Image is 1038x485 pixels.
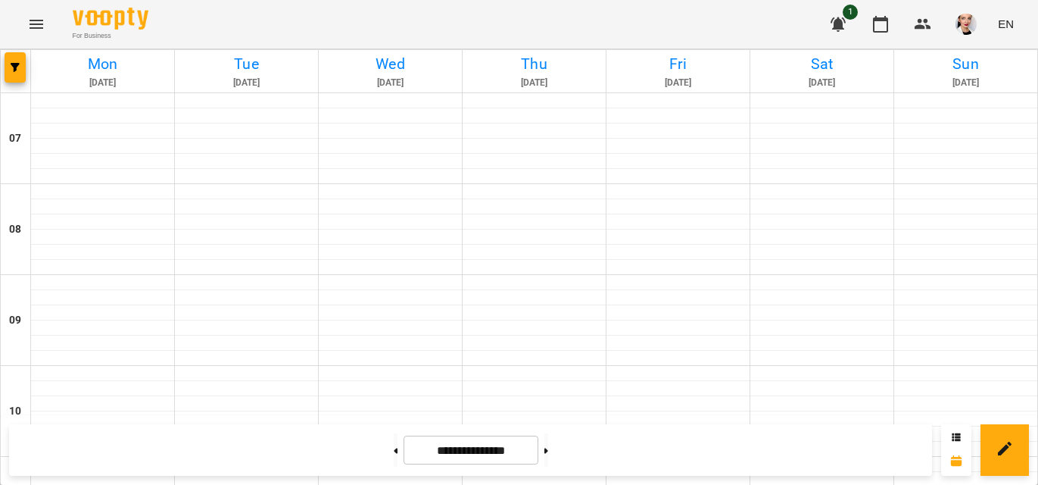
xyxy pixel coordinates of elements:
button: EN [992,10,1020,38]
h6: 07 [9,130,21,147]
button: Menu [18,6,55,42]
h6: [DATE] [753,76,891,90]
h6: Mon [33,52,172,76]
h6: [DATE] [896,76,1035,90]
h6: 08 [9,221,21,238]
h6: Sat [753,52,891,76]
h6: Tue [177,52,316,76]
h6: [DATE] [33,76,172,90]
span: EN [998,16,1014,32]
img: a7f3889b8e8428a109a73121dfefc63d.jpg [955,14,977,35]
h6: [DATE] [609,76,747,90]
h6: [DATE] [177,76,316,90]
h6: Sun [896,52,1035,76]
h6: Wed [321,52,460,76]
span: 1 [843,5,858,20]
h6: [DATE] [321,76,460,90]
h6: [DATE] [465,76,603,90]
h6: Fri [609,52,747,76]
span: For Business [73,31,148,41]
h6: 10 [9,403,21,420]
h6: Thu [465,52,603,76]
img: Voopty Logo [73,8,148,30]
h6: 09 [9,312,21,329]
